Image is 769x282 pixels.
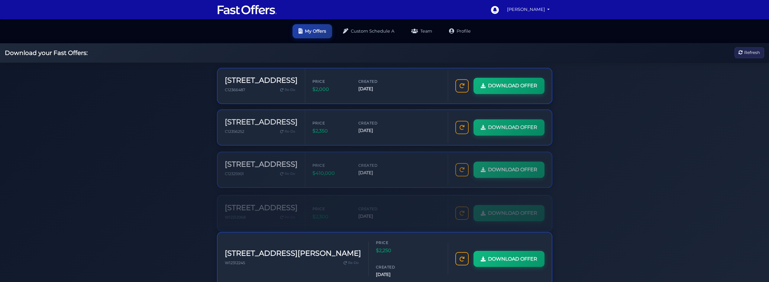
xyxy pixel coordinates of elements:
span: $2,350 [312,127,349,134]
span: Re-Do [285,210,295,216]
a: My Offers [292,24,332,38]
a: Re-Do [278,127,298,135]
span: Re-Do [348,260,359,266]
span: DOWNLOAD OFFER [488,164,537,172]
span: C12356252 [225,128,244,133]
span: Created [358,78,395,84]
span: Price [312,78,349,84]
span: DOWNLOAD OFFER [488,82,537,90]
span: Created [358,201,395,207]
span: Price [312,201,349,207]
span: Created [358,160,395,166]
span: $410,000 [312,168,349,175]
span: W12312245 [225,261,245,265]
span: Price [376,240,412,245]
a: Team [405,24,438,38]
h3: [STREET_ADDRESS] [225,76,298,85]
a: Profile [443,24,477,38]
h3: [STREET_ADDRESS][PERSON_NAME] [225,249,361,258]
h3: [STREET_ADDRESS] [225,158,298,167]
span: Re-Do [285,169,295,175]
a: DOWNLOAD OFFER [473,160,544,176]
span: [DATE] [358,127,395,133]
span: Re-Do [285,128,295,133]
h2: Download your Fast Offers: [5,49,88,56]
span: [DATE] [358,168,395,175]
span: $2,250 [376,247,412,255]
a: DOWNLOAD OFFER [473,119,544,135]
span: C12325901 [225,169,244,174]
h3: [STREET_ADDRESS] [225,117,298,126]
a: DOWNLOAD OFFER [473,201,544,217]
span: Re-Do [285,87,295,92]
span: $2,300 [312,209,349,216]
a: Custom Schedule A [337,24,400,38]
a: Re-Do [341,259,361,267]
a: Re-Do [278,168,298,176]
span: DOWNLOAD OFFER [488,205,537,213]
span: Created [358,119,395,125]
h3: [STREET_ADDRESS] [225,199,298,208]
span: Created [376,264,412,270]
span: Price [312,119,349,125]
button: Refresh [735,47,764,59]
span: [DATE] [358,85,395,92]
a: Re-Do [278,86,298,94]
span: $2,000 [312,85,349,93]
span: Price [312,160,349,166]
a: [PERSON_NAME] [505,4,552,15]
span: Refresh [744,50,760,56]
span: DOWNLOAD OFFER [488,255,537,263]
span: DOWNLOAD OFFER [488,123,537,131]
span: [DATE] [358,209,395,216]
a: Re-Do [278,209,298,217]
span: C12366487 [225,87,245,92]
a: DOWNLOAD OFFER [473,251,544,267]
span: [DATE] [376,271,412,278]
span: W12312068 [225,210,246,215]
a: DOWNLOAD OFFER [473,78,544,94]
